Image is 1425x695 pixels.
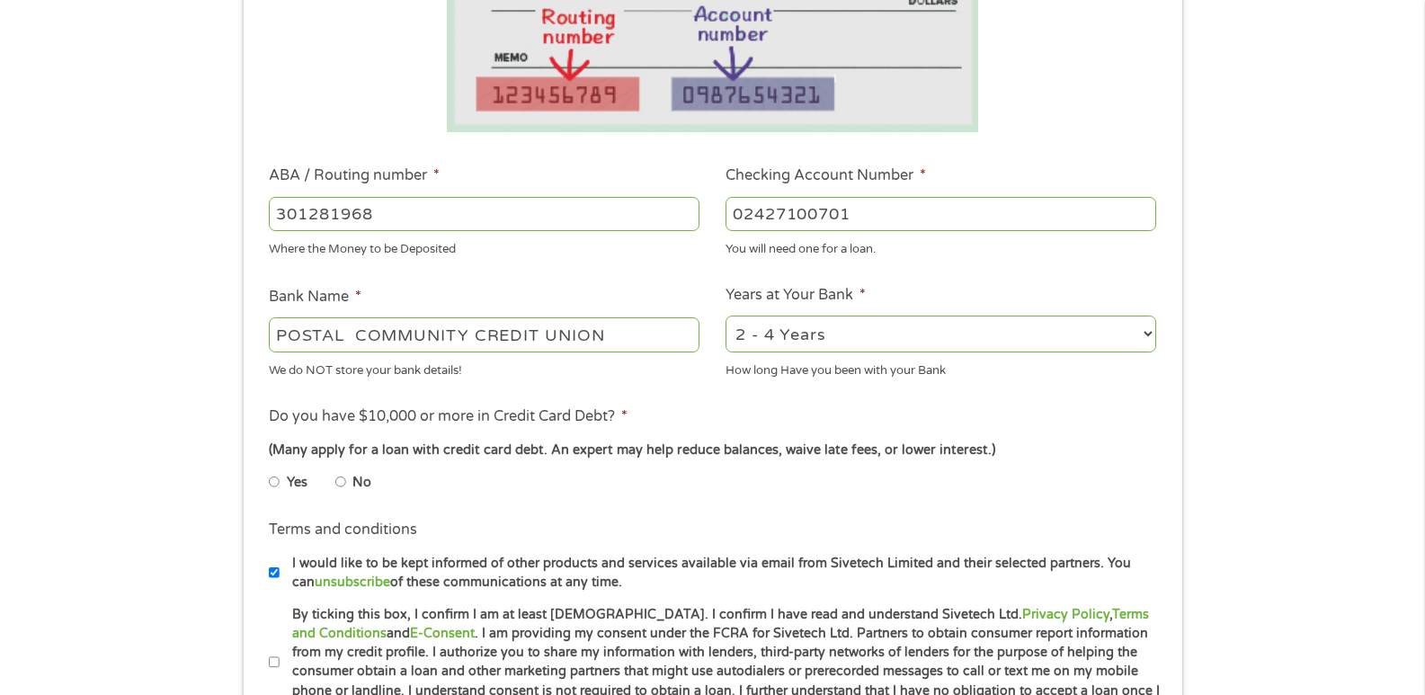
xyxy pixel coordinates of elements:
div: How long Have you been with your Bank [726,355,1156,379]
label: Terms and conditions [269,521,417,539]
label: Do you have $10,000 or more in Credit Card Debt? [269,407,628,426]
div: We do NOT store your bank details! [269,355,699,379]
label: Bank Name [269,288,361,307]
a: Privacy Policy [1022,607,1109,622]
div: (Many apply for a loan with credit card debt. An expert may help reduce balances, waive late fees... [269,441,1155,460]
label: Yes [287,473,307,493]
div: Where the Money to be Deposited [269,235,699,259]
a: E-Consent [410,626,475,641]
label: I would like to be kept informed of other products and services available via email from Sivetech... [280,554,1162,593]
div: You will need one for a loan. [726,235,1156,259]
label: No [352,473,371,493]
label: Checking Account Number [726,166,926,185]
label: ABA / Routing number [269,166,440,185]
label: Years at Your Bank [726,286,866,305]
input: 345634636 [726,197,1156,231]
a: Terms and Conditions [292,607,1149,641]
a: unsubscribe [315,575,390,590]
input: 263177916 [269,197,699,231]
